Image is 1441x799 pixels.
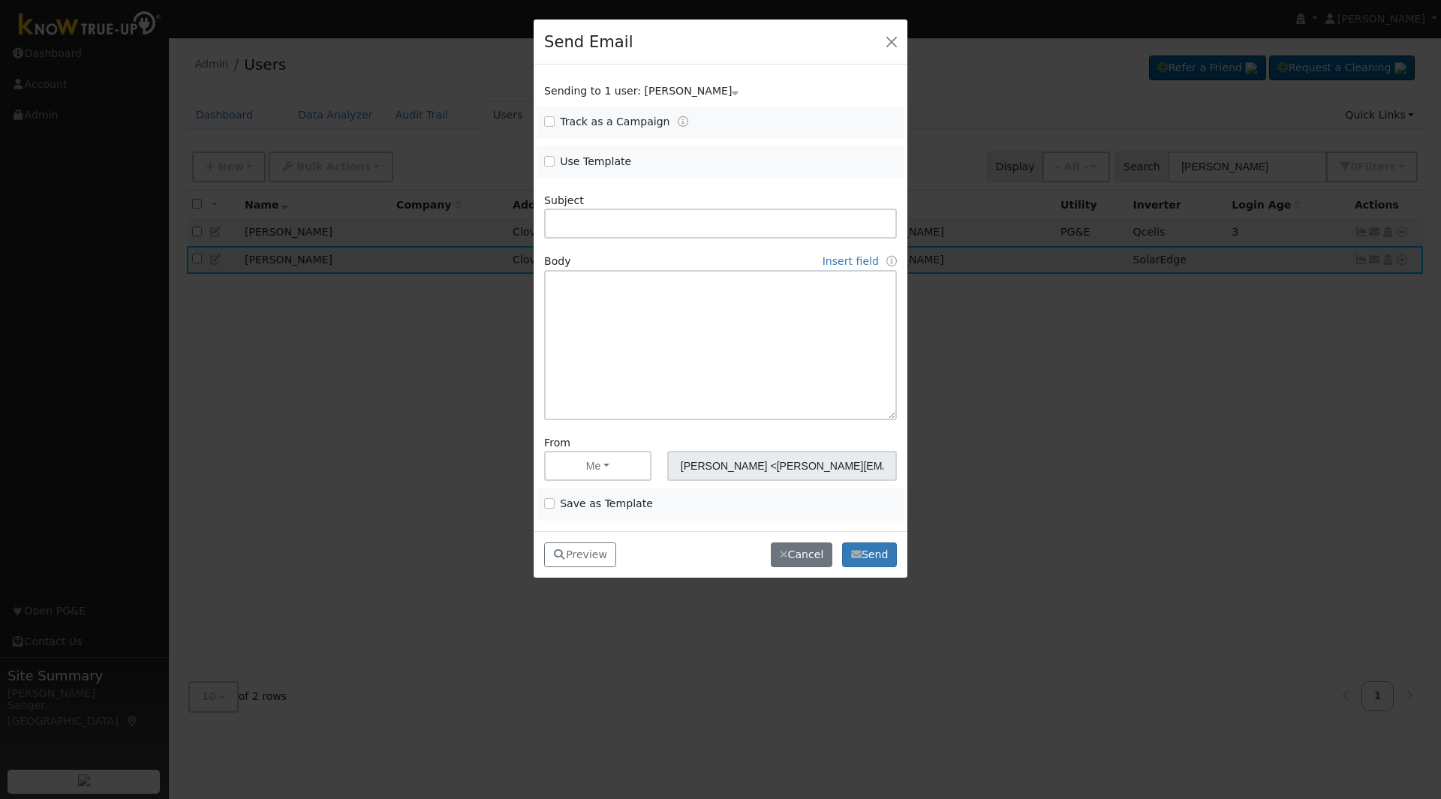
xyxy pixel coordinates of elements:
label: From [544,435,570,451]
button: Send [842,542,897,568]
button: Cancel [771,542,832,568]
a: Fields [886,255,897,267]
button: Preview [544,542,616,568]
a: Insert field [823,255,879,267]
label: Track as a Campaign [560,114,669,130]
input: Save as Template [544,498,555,509]
input: Use Template [544,156,555,167]
input: Track as a Campaign [544,116,555,127]
label: Body [544,254,571,269]
label: Use Template [560,154,631,170]
label: Save as Template [560,496,653,512]
div: Show users [537,83,905,99]
button: Me [544,451,651,481]
label: Subject [544,193,584,209]
h4: Send Email [544,30,633,54]
a: Tracking Campaigns [678,116,688,128]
